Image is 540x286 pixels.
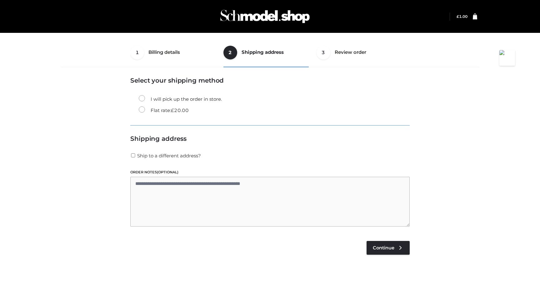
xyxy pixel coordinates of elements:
label: Flat rate: [139,106,189,115]
span: Ship to a different address? [137,153,201,159]
h3: Shipping address [130,135,410,142]
input: Ship to a different address? [130,153,136,157]
h3: Select your shipping method [130,77,410,84]
span: Continue [373,245,394,251]
span: £ [171,107,174,113]
img: Schmodel Admin 964 [218,4,312,29]
label: Order notes [130,169,410,175]
span: (optional) [157,170,178,174]
bdi: 1.00 [457,14,467,19]
label: I will pick up the order in store. [139,95,222,103]
a: Continue [367,241,410,255]
bdi: 20.00 [171,107,189,113]
span: £ [457,14,459,19]
a: £1.00 [457,14,467,19]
